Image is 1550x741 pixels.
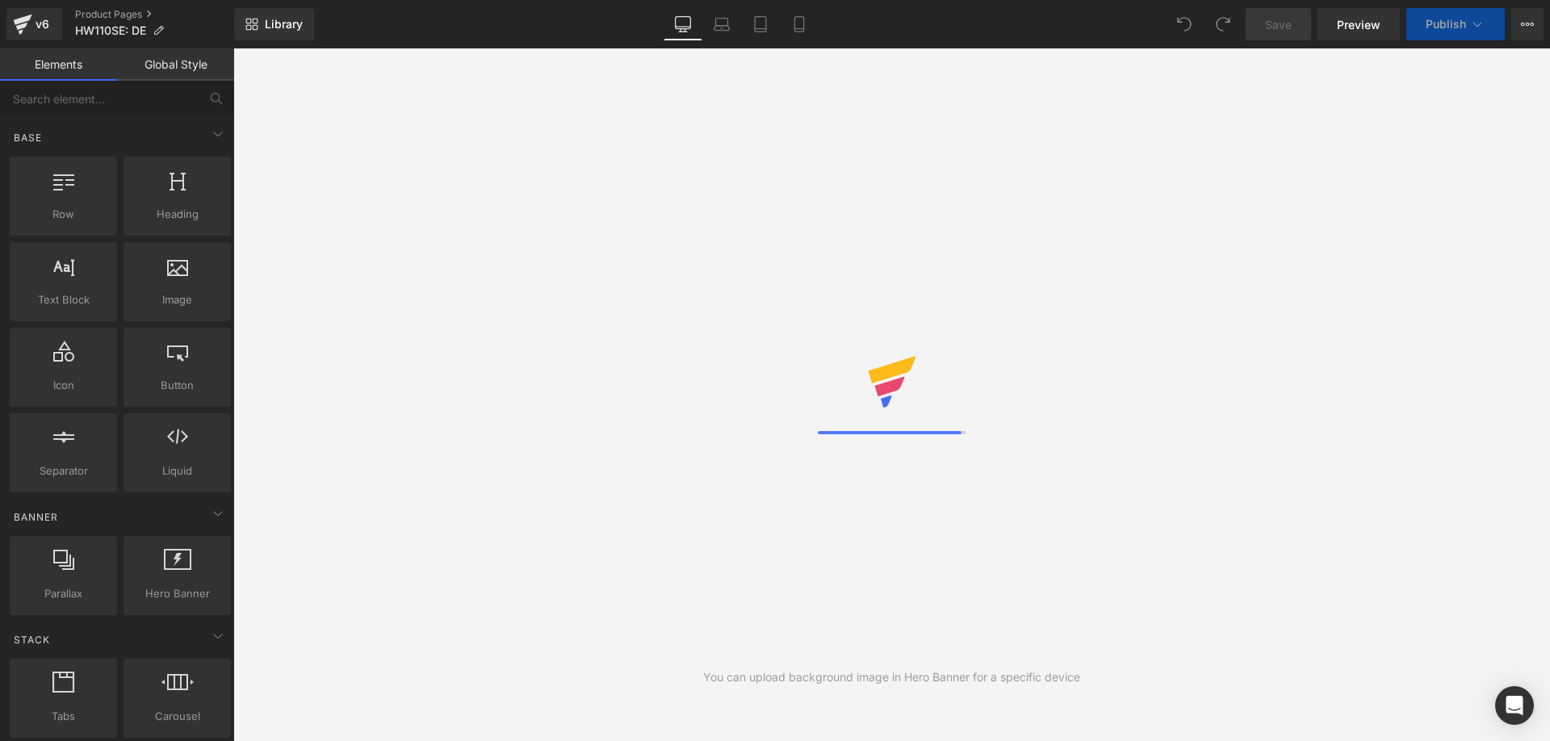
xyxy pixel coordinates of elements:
span: Base [12,130,44,145]
span: Library [265,17,303,31]
span: Publish [1426,18,1466,31]
span: Icon [15,377,112,394]
button: Undo [1168,8,1200,40]
div: You can upload background image in Hero Banner for a specific device [703,668,1080,686]
span: Hero Banner [128,585,226,602]
a: Desktop [664,8,702,40]
a: New Library [234,8,314,40]
a: Product Pages [75,8,234,21]
a: Mobile [780,8,819,40]
span: Liquid [128,463,226,479]
span: Preview [1337,16,1380,33]
span: Save [1265,16,1292,33]
button: More [1511,8,1544,40]
span: Carousel [128,708,226,725]
span: Row [15,206,112,223]
button: Publish [1406,8,1505,40]
span: Tabs [15,708,112,725]
div: v6 [32,14,52,35]
span: Parallax [15,585,112,602]
a: Tablet [741,8,780,40]
a: Global Style [117,48,234,81]
span: Image [128,291,226,308]
button: Redo [1207,8,1239,40]
span: Banner [12,509,60,525]
span: Button [128,377,226,394]
a: Laptop [702,8,741,40]
span: Stack [12,632,52,647]
span: Separator [15,463,112,479]
span: HW110SE: DE [75,24,146,37]
a: Preview [1317,8,1400,40]
a: v6 [6,8,62,40]
div: Open Intercom Messenger [1495,686,1534,725]
span: Text Block [15,291,112,308]
span: Heading [128,206,226,223]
